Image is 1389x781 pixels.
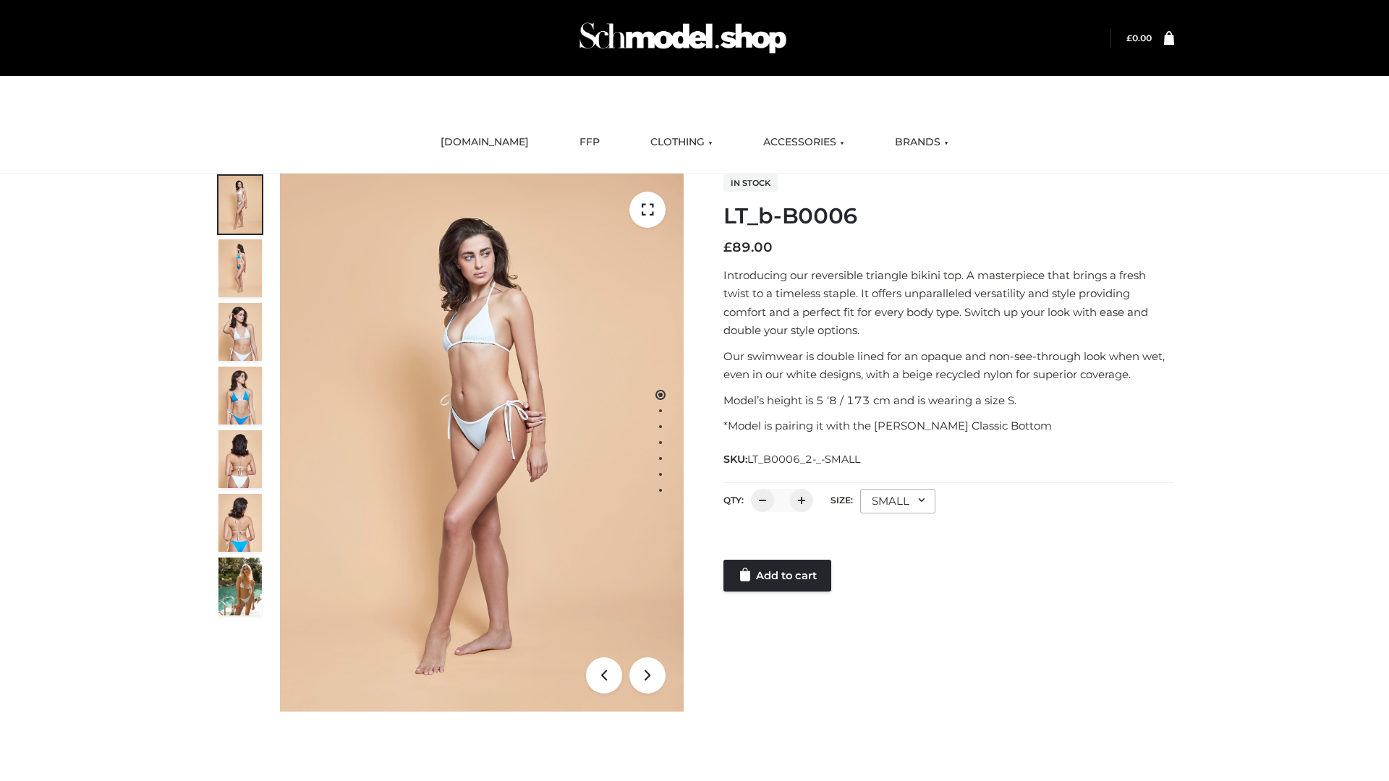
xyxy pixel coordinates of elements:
[860,489,935,513] div: SMALL
[218,303,262,361] img: ArielClassicBikiniTop_CloudNine_AzureSky_OW114ECO_3-scaled.jpg
[723,266,1174,340] p: Introducing our reversible triangle bikini top. A masterpiece that brings a fresh twist to a time...
[723,239,732,255] span: £
[574,9,791,67] img: Schmodel Admin 964
[723,203,1174,229] h1: LT_b-B0006
[569,127,611,158] a: FFP
[723,451,862,468] span: SKU:
[752,127,855,158] a: ACCESSORIES
[723,495,744,505] label: QTY:
[723,174,778,192] span: In stock
[1126,33,1132,43] span: £
[723,417,1174,435] p: *Model is pairing it with the [PERSON_NAME] Classic Bottom
[430,127,540,158] a: [DOMAIN_NAME]
[218,239,262,297] img: ArielClassicBikiniTop_CloudNine_AzureSky_OW114ECO_2-scaled.jpg
[831,495,853,505] label: Size:
[1126,33,1152,43] a: £0.00
[723,560,831,592] a: Add to cart
[218,494,262,552] img: ArielClassicBikiniTop_CloudNine_AzureSky_OW114ECO_8-scaled.jpg
[723,239,773,255] bdi: 89.00
[218,176,262,234] img: ArielClassicBikiniTop_CloudNine_AzureSky_OW114ECO_1-scaled.jpg
[1126,33,1152,43] bdi: 0.00
[723,347,1174,384] p: Our swimwear is double lined for an opaque and non-see-through look when wet, even in our white d...
[218,367,262,424] img: ArielClassicBikiniTop_CloudNine_AzureSky_OW114ECO_4-scaled.jpg
[218,430,262,488] img: ArielClassicBikiniTop_CloudNine_AzureSky_OW114ECO_7-scaled.jpg
[747,453,860,466] span: LT_B0006_2-_-SMALL
[218,558,262,615] img: Arieltop_CloudNine_AzureSky2.jpg
[280,174,684,712] img: ArielClassicBikiniTop_CloudNine_AzureSky_OW114ECO_1
[640,127,723,158] a: CLOTHING
[723,391,1174,410] p: Model’s height is 5 ‘8 / 173 cm and is wearing a size S.
[884,127,959,158] a: BRANDS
